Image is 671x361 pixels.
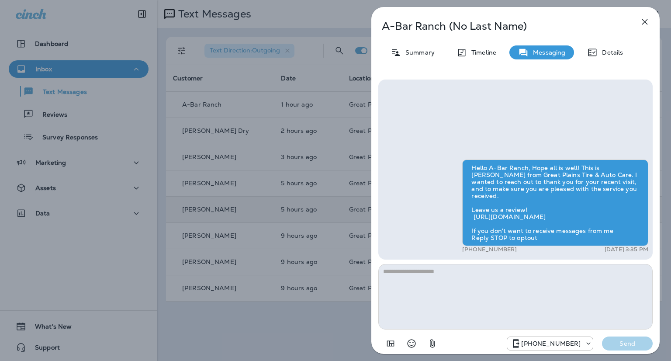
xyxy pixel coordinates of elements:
p: [DATE] 3:35 PM [605,246,648,253]
p: Details [598,49,623,56]
p: [PHONE_NUMBER] [462,246,517,253]
button: Select an emoji [403,335,420,352]
p: [PHONE_NUMBER] [521,340,581,347]
p: Messaging [529,49,565,56]
button: Add in a premade template [382,335,399,352]
div: Hello A-Bar Ranch, Hope all is well! This is [PERSON_NAME] from Great Plains Tire & Auto Care. I ... [462,160,648,246]
p: A-Bar Ranch (No Last Name) [382,20,620,32]
p: Timeline [467,49,496,56]
div: +1 (918) 203-8556 [507,338,593,349]
p: Summary [401,49,435,56]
